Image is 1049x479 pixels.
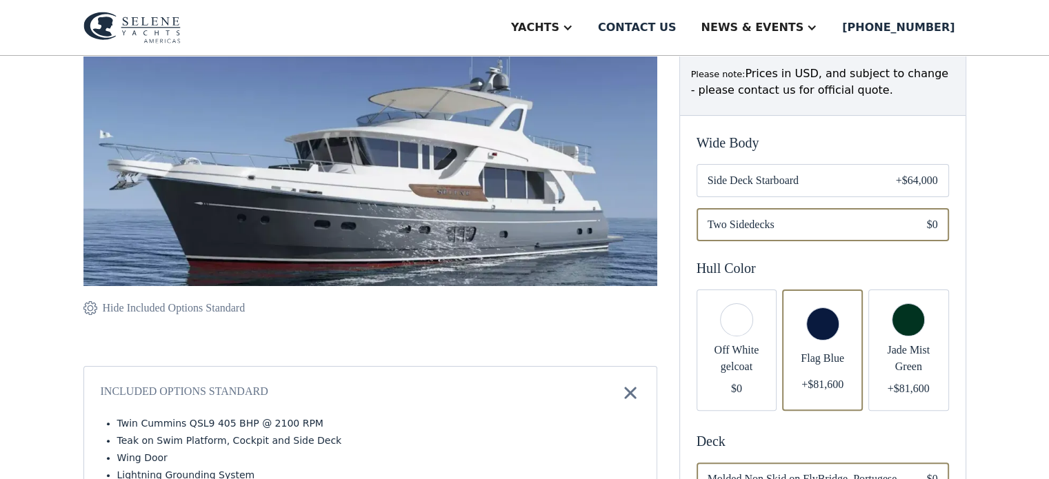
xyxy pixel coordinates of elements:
span: Please note: [691,69,746,79]
li: Teak on Swim Platform, Cockpit and Side Deck [117,434,640,448]
span: Two Sidedecks [708,216,905,233]
div: Yachts [511,19,559,36]
span: Jade Mist Green [879,342,938,375]
div: Contact us [598,19,677,36]
div: +$64,000 [895,172,937,189]
div: Hide Included Options Standard [103,300,246,316]
div: $0 [927,216,938,233]
div: Wide Body [697,132,949,153]
div: Included Options Standard [101,383,268,402]
img: logo [83,12,181,43]
li: Twin Cummins QSL9 405 BHP @ 2100 RPM [117,416,640,431]
div: Prices in USD, and subject to change - please contact us for official quote. [691,65,955,99]
div: +$81,600 [801,376,843,393]
li: Wing Door [117,451,640,465]
div: Deck [697,431,949,451]
div: +$81,600 [888,380,930,397]
img: icon [621,383,640,402]
span: Off White gelcoat [708,342,766,375]
span: Flag Blue [793,350,852,367]
div: [PHONE_NUMBER] [842,19,955,36]
div: Hull Color [697,258,949,278]
a: Hide Included Options Standard [83,300,246,316]
div: $0 [731,380,742,397]
div: News & EVENTS [701,19,803,36]
img: icon [83,300,97,316]
span: Side Deck Starboard [708,172,874,189]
